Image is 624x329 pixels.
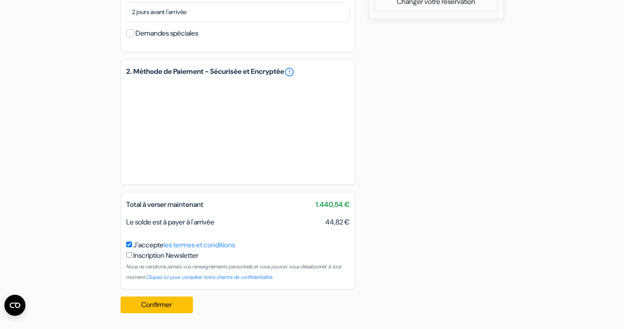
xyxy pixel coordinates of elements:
a: les termes et conditions [164,240,235,249]
h5: 2. Méthode de Paiement - Sécurisée et Encryptée [126,67,349,77]
span: Le solde est à payer à l'arrivée [126,217,214,227]
a: error_outline [284,67,295,77]
button: Confirmer [121,296,193,313]
button: Ouvrir le widget CMP [4,295,25,316]
label: Inscription Newsletter [133,250,198,261]
span: Total à verser maintenant [126,200,203,209]
a: Cliquez ici pour consulter notre chartre de confidentialité. [146,274,273,281]
iframe: Cadre de saisie sécurisé pour le paiement [125,79,351,179]
small: Nous ne vendrons jamais vos renseignements personnels et vous pouvez vous désabonner à tout moment. [126,263,342,281]
span: 44,82 € [325,217,349,228]
span: 1.440,54 € [316,199,349,210]
label: J'accepte [133,240,235,250]
label: Demandes spéciales [135,27,198,40]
